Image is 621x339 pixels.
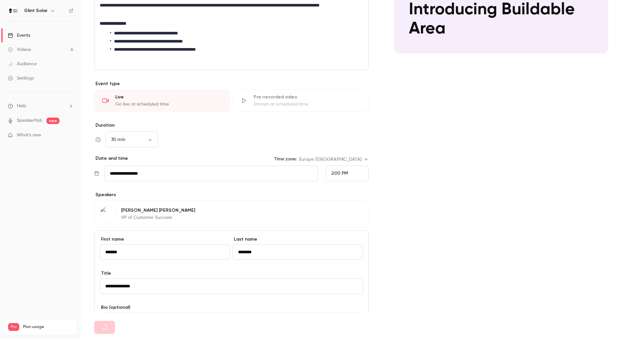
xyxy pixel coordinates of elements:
[8,46,31,53] div: Videos
[254,94,360,100] div: Pre-recorded video
[121,207,195,214] p: [PERSON_NAME] [PERSON_NAME]
[299,156,369,163] div: Europe/[GEOGRAPHIC_DATA]
[100,270,363,277] label: Title
[254,101,360,107] div: Stream at scheduled time
[8,103,73,109] li: help-dropdown-opener
[233,90,368,112] div: Pre-recorded videoStream at scheduled time
[94,192,369,198] p: Speakers
[100,207,116,222] img: Patrick Ziolkowski
[106,136,158,143] div: 30 min
[8,323,19,331] span: Pro
[94,155,128,162] p: Date and time
[233,236,363,243] label: Last name
[274,156,297,162] label: Time zone:
[100,236,230,243] label: First name
[8,32,30,39] div: Events
[100,304,363,311] label: Bio (optional)
[115,94,222,100] div: Live
[24,7,47,14] h6: Glint Solar
[46,118,59,124] span: new
[8,75,34,82] div: Settings
[115,101,222,107] div: Go live at scheduled time
[17,117,43,124] a: SpeakerHub
[8,61,37,67] div: Audience
[17,103,26,109] span: Help
[121,214,195,221] p: VP of Customer Success
[94,81,369,87] p: Event type
[94,122,369,129] label: Duration
[66,132,73,138] iframe: Noticeable Trigger
[104,166,318,181] input: Tue, Feb 17, 2026
[23,324,73,330] span: Plan usage
[17,132,41,139] span: What's new
[331,171,348,176] span: 2:00 PM
[326,166,369,181] div: From
[8,6,19,16] img: Glint Solar
[94,201,369,228] div: Patrick Ziolkowski[PERSON_NAME] [PERSON_NAME]VP of Customer Success
[94,90,230,112] div: LiveGo live at scheduled time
